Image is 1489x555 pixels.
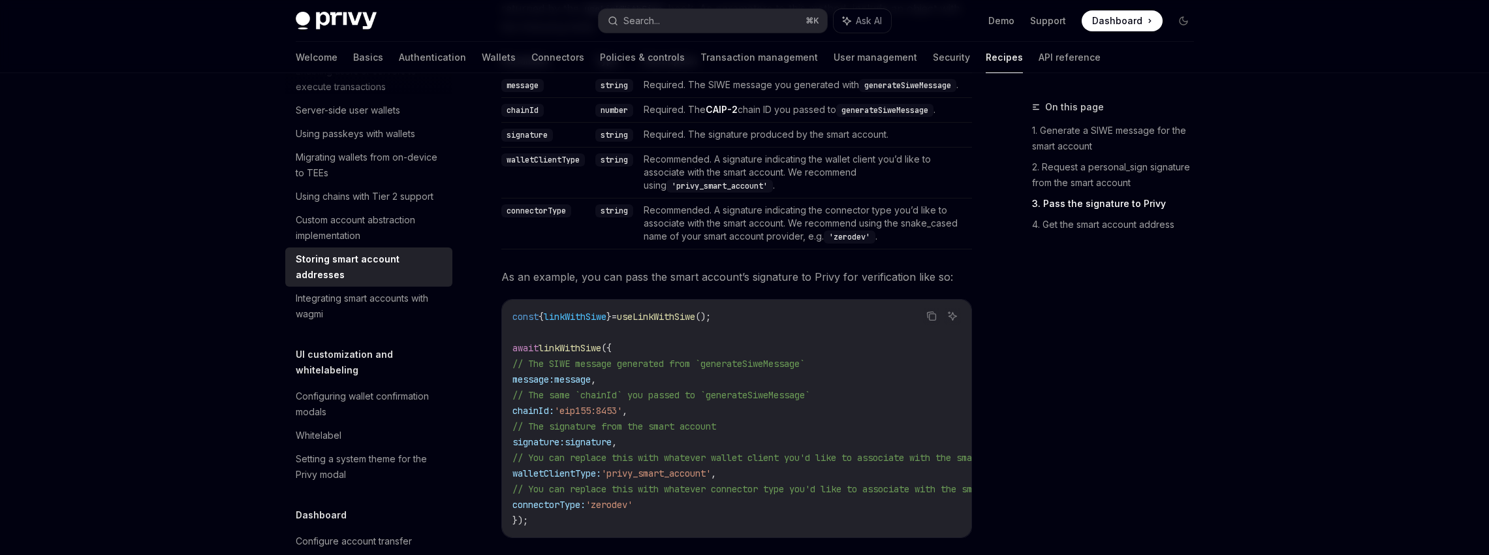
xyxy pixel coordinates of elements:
a: Storing smart account addresses [285,247,452,287]
img: dark logo [296,12,377,30]
span: // The signature from the smart account [512,420,716,432]
a: Transaction management [700,42,818,73]
code: message [501,79,544,92]
span: signature: [512,436,565,448]
span: , [622,405,627,417]
code: chainId [501,104,544,117]
code: string [595,79,633,92]
span: Dashboard [1092,14,1142,27]
div: Search... [623,13,660,29]
span: // The same `chainId` you passed to `generateSiweMessage` [512,389,810,401]
span: await [512,342,539,354]
div: Whitelabel [296,428,341,443]
span: = [612,311,617,323]
span: // You can replace this with whatever connector type you'd like to associate with the smart account [512,483,1029,495]
a: CAIP-2 [706,104,738,116]
td: Recommended. A signature indicating the wallet client you’d like to associate with the smart acco... [638,148,972,198]
a: API reference [1039,42,1101,73]
h5: Dashboard [296,507,347,523]
code: string [595,153,633,166]
button: Copy the contents from the code block [923,308,940,325]
a: User management [834,42,917,73]
div: Using chains with Tier 2 support [296,189,433,204]
button: Ask AI [834,9,891,33]
button: Search...⌘K [599,9,827,33]
a: Setting a system theme for the Privy modal [285,447,452,486]
a: Recipes [986,42,1023,73]
a: Authentication [399,42,466,73]
div: Setting a system theme for the Privy modal [296,451,445,483]
a: Configure account transfer [285,530,452,553]
span: 'eip155:8453' [554,405,622,417]
td: Required. The chain ID you passed to . [638,98,972,123]
span: // You can replace this with whatever wallet client you'd like to associate with the smart account [512,452,1024,464]
span: On this page [1045,99,1104,115]
code: 'zerodev' [824,230,875,244]
span: ⌘ K [806,16,819,26]
span: linkWithSiwe [544,311,606,323]
span: }); [512,515,528,526]
a: 3. Pass the signature to Privy [1032,193,1204,214]
div: Configure account transfer [296,533,412,549]
a: Wallets [482,42,516,73]
button: Ask AI [944,308,961,325]
div: Storing smart account addresses [296,251,445,283]
div: Integrating smart accounts with wagmi [296,291,445,322]
td: Recommended. A signature indicating the connector type you’d like to associate with the smart acc... [638,198,972,249]
a: 2. Request a personal_sign signature from the smart account [1032,157,1204,193]
span: walletClientType: [512,468,601,479]
h5: UI customization and whitelabeling [296,347,452,378]
code: signature [501,129,553,142]
a: Security [933,42,970,73]
span: , [612,436,617,448]
a: Configuring wallet confirmation modals [285,385,452,424]
a: Welcome [296,42,337,73]
code: string [595,204,633,217]
a: Custom account abstraction implementation [285,208,452,247]
span: } [606,311,612,323]
span: 'zerodev' [586,499,633,511]
div: Migrating wallets from on-device to TEEs [296,150,445,181]
a: Demo [988,14,1014,27]
div: Using passkeys with wallets [296,126,415,142]
span: chainId: [512,405,554,417]
a: Connectors [531,42,584,73]
span: { [539,311,544,323]
a: Using chains with Tier 2 support [285,185,452,208]
span: useLinkWithSiwe [617,311,695,323]
span: signature [565,436,612,448]
code: generateSiweMessage [836,104,933,117]
a: Basics [353,42,383,73]
span: connectorType: [512,499,586,511]
a: Whitelabel [285,424,452,447]
span: ({ [601,342,612,354]
div: Server-side user wallets [296,103,400,118]
span: const [512,311,539,323]
div: Custom account abstraction implementation [296,212,445,244]
td: Required. The signature produced by the smart account. [638,123,972,148]
a: Dashboard [1082,10,1163,31]
span: message: [512,373,554,385]
a: Support [1030,14,1066,27]
code: number [595,104,633,117]
code: walletClientType [501,153,585,166]
span: linkWithSiwe [539,342,601,354]
a: 4. Get the smart account address [1032,214,1204,235]
a: Migrating wallets from on-device to TEEs [285,146,452,185]
span: message [554,373,591,385]
a: Policies & controls [600,42,685,73]
td: Required. The SIWE message you generated with . [638,73,972,98]
span: , [711,468,716,479]
code: string [595,129,633,142]
div: Configuring wallet confirmation modals [296,388,445,420]
button: Toggle dark mode [1173,10,1194,31]
a: Integrating smart accounts with wagmi [285,287,452,326]
span: As an example, you can pass the smart account’s signature to Privy for verification like so: [501,268,972,286]
span: , [591,373,596,385]
span: Ask AI [856,14,882,27]
a: Server-side user wallets [285,99,452,122]
code: 'privy_smart_account' [666,180,773,193]
span: 'privy_smart_account' [601,468,711,479]
code: connectorType [501,204,571,217]
span: // The SIWE message generated from `generateSiweMessage` [512,358,805,370]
